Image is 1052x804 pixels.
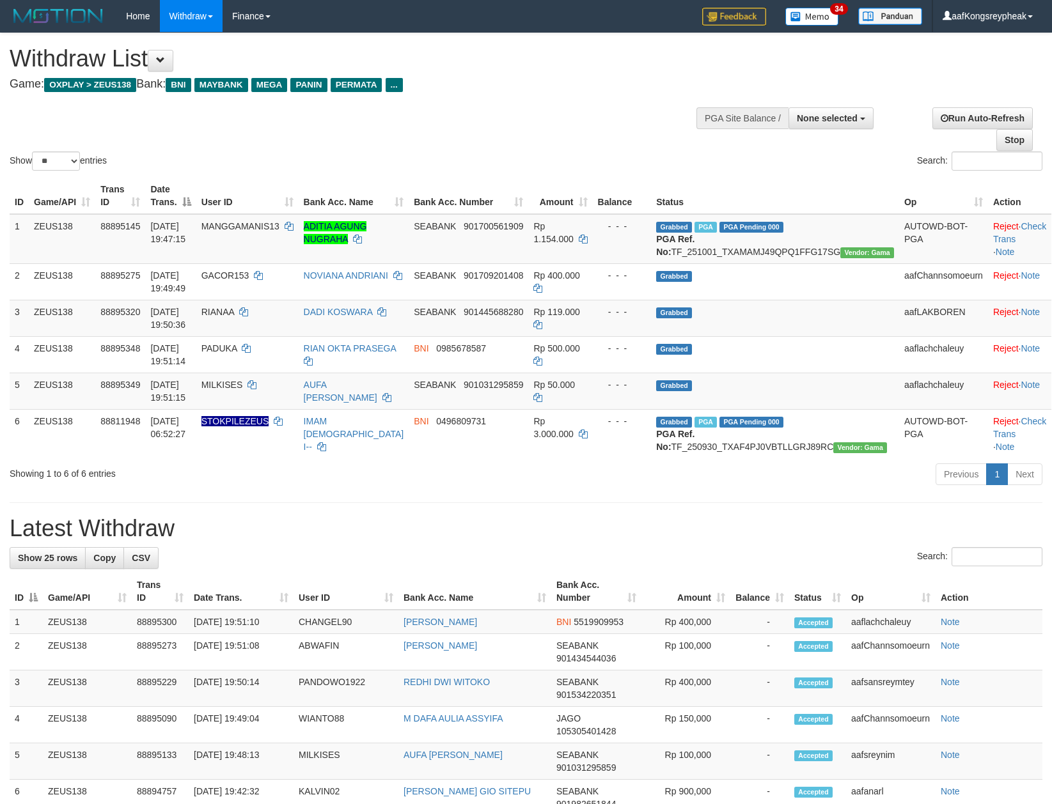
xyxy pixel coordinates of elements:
td: aaflachchaleuy [899,373,988,409]
td: TF_250930_TXAF4PJ0VBTLLGRJ89RC [651,409,899,458]
div: - - - [598,269,647,282]
a: Reject [993,416,1019,426]
a: Note [941,677,960,687]
td: 5 [10,373,29,409]
span: Copy 0496809731 to clipboard [436,416,486,426]
a: Note [996,442,1015,452]
span: Grabbed [656,417,692,428]
span: SEABANK [556,786,599,796]
th: Bank Acc. Number: activate to sort column ascending [551,573,641,610]
a: Note [941,640,960,651]
td: · [988,300,1051,336]
span: Show 25 rows [18,553,77,563]
span: Vendor URL: https://trx31.1velocity.biz [833,442,887,453]
span: Grabbed [656,344,692,355]
a: RIAN OKTA PRASEGA [304,343,396,353]
a: AUFA [PERSON_NAME] [304,380,377,403]
span: Grabbed [656,222,692,233]
a: Next [1007,463,1042,485]
a: Note [941,786,960,796]
td: ZEUS138 [29,336,95,373]
span: [DATE] 06:52:27 [150,416,185,439]
span: Rp 119.000 [533,307,579,317]
td: aafLAKBOREN [899,300,988,336]
span: ... [386,78,403,92]
td: 4 [10,707,43,743]
span: BNI [414,343,428,353]
span: Copy 901445688280 to clipboard [464,307,523,317]
img: Button%20Memo.svg [785,8,839,26]
th: User ID: activate to sort column ascending [294,573,398,610]
h1: Withdraw List [10,46,689,72]
a: Note [996,247,1015,257]
span: [DATE] 19:50:36 [150,307,185,330]
span: PGA Pending [719,417,783,428]
td: Rp 400,000 [641,670,730,707]
td: ZEUS138 [29,409,95,458]
th: Game/API: activate to sort column ascending [43,573,132,610]
th: Bank Acc. Name: activate to sort column ascending [299,178,409,214]
span: Copy 901031295859 to clipboard [556,762,616,773]
a: Note [941,617,960,627]
span: Accepted [794,641,833,652]
img: panduan.png [858,8,922,25]
td: - [730,670,789,707]
input: Search: [952,547,1042,566]
a: Note [941,750,960,760]
td: ABWAFIN [294,634,398,670]
b: PGA Ref. No: [656,429,695,452]
img: Feedback.jpg [702,8,766,26]
div: - - - [598,415,647,428]
a: ADITIA AGUNG NUGRAHA [304,221,367,244]
span: BNI [414,416,428,426]
td: · [988,373,1051,409]
th: Status [651,178,899,214]
td: ZEUS138 [43,743,132,780]
div: - - - [598,378,647,391]
div: PGA Site Balance / [696,107,789,129]
span: SEABANK [556,677,599,687]
label: Search: [917,151,1042,171]
span: Nama rekening ada tanda titik/strip, harap diedit [201,416,269,426]
td: [DATE] 19:51:10 [189,610,294,634]
th: Op: activate to sort column ascending [846,573,936,610]
th: Date Trans.: activate to sort column descending [145,178,196,214]
th: User ID: activate to sort column ascending [196,178,299,214]
th: Status: activate to sort column ascending [789,573,846,610]
span: JAGO [556,713,581,723]
span: CSV [132,553,150,563]
a: Note [1021,307,1040,317]
span: PGA Pending [719,222,783,233]
button: None selected [789,107,874,129]
td: 2 [10,634,43,670]
td: ZEUS138 [29,214,95,264]
td: 6 [10,409,29,458]
span: Rp 50.000 [533,380,575,390]
a: DADI KOSWARA [304,307,373,317]
span: 88895348 [100,343,140,353]
a: Reject [993,221,1019,231]
span: Grabbed [656,271,692,282]
td: Rp 150,000 [641,707,730,743]
span: 34 [830,3,847,15]
td: 3 [10,670,43,707]
span: PADUKA [201,343,237,353]
a: Note [1021,270,1040,281]
span: Accepted [794,750,833,761]
th: Bank Acc. Name: activate to sort column ascending [398,573,551,610]
a: IMAM [DEMOGRAPHIC_DATA] I-- [304,416,404,452]
span: Copy 901709201408 to clipboard [464,270,523,281]
td: CHANGEL90 [294,610,398,634]
td: AUTOWD-BOT-PGA [899,214,988,264]
th: Action [988,178,1051,214]
span: RIANAA [201,307,234,317]
span: Grabbed [656,380,692,391]
div: - - - [598,305,647,318]
td: MILKISES [294,743,398,780]
span: 88811948 [100,416,140,426]
td: ZEUS138 [29,373,95,409]
td: - [730,634,789,670]
td: aafsreynim [846,743,936,780]
span: Accepted [794,617,833,628]
a: Reject [993,343,1019,353]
